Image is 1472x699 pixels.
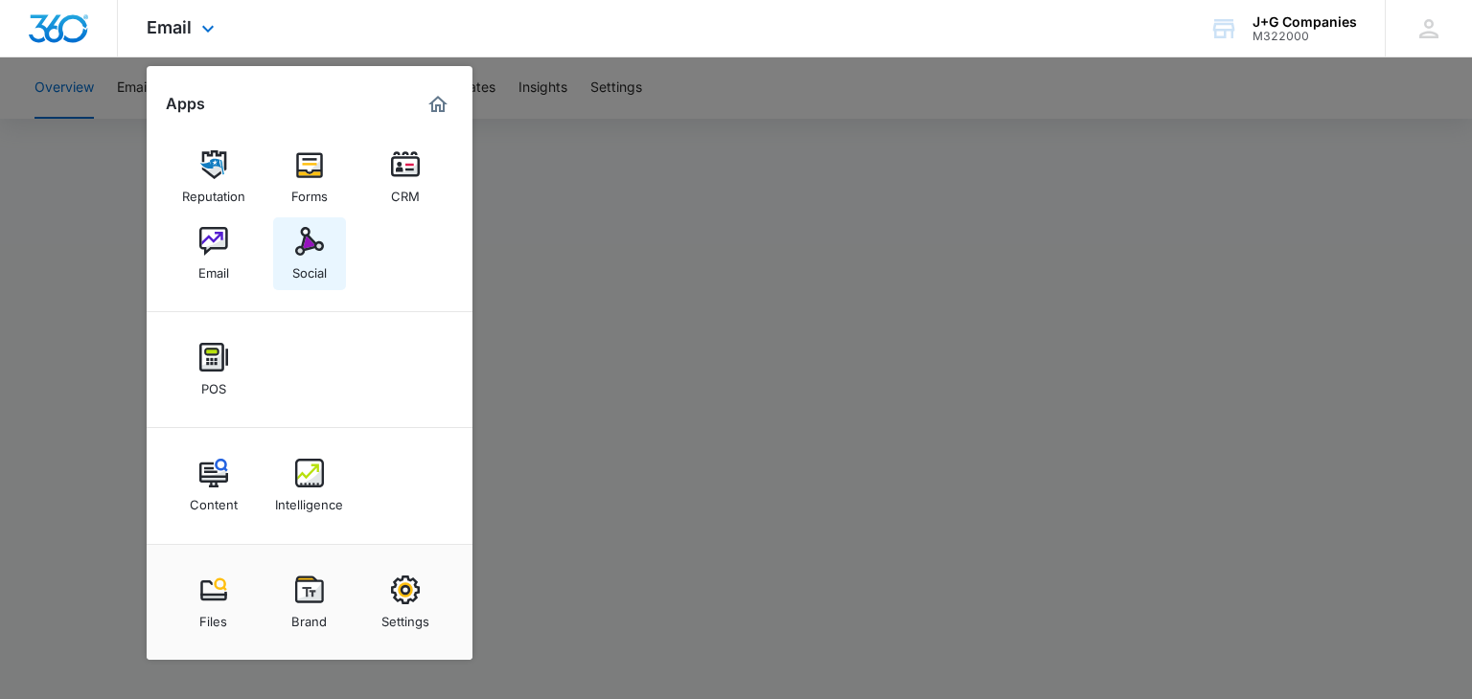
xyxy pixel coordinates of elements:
[177,566,250,639] a: Files
[291,179,328,204] div: Forms
[198,256,229,281] div: Email
[177,333,250,406] a: POS
[275,487,343,512] div: Intelligence
[177,141,250,214] a: Reputation
[182,179,245,204] div: Reputation
[177,449,250,522] a: Content
[273,566,346,639] a: Brand
[1253,14,1357,30] div: account name
[381,604,429,629] div: Settings
[147,17,192,37] span: Email
[1253,30,1357,43] div: account id
[273,217,346,290] a: Social
[423,89,453,120] a: Marketing 360® Dashboard
[273,449,346,522] a: Intelligence
[369,566,442,639] a: Settings
[166,95,205,113] h2: Apps
[190,487,238,512] div: Content
[177,217,250,290] a: Email
[292,256,327,281] div: Social
[291,604,327,629] div: Brand
[199,604,227,629] div: Files
[201,372,226,396] div: POS
[273,141,346,214] a: Forms
[369,141,442,214] a: CRM
[391,179,420,204] div: CRM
